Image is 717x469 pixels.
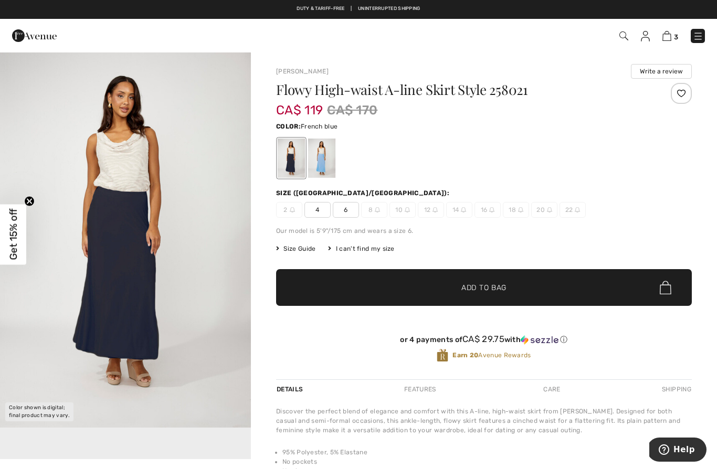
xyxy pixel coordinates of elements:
[462,334,504,344] span: CA$ 29.75
[395,380,445,399] div: Features
[662,29,678,42] a: 3
[660,281,671,294] img: Bag.svg
[276,407,692,435] div: Discover the perfect blend of elegance and comfort with this A-line, high-waist skirt from [PERSO...
[437,348,448,363] img: Avenue Rewards
[276,92,323,118] span: CA$ 119
[12,30,57,40] a: 1ère Avenue
[276,188,451,198] div: Size ([GEOGRAPHIC_DATA]/[GEOGRAPHIC_DATA]):
[662,31,671,41] img: Shopping Bag
[276,123,301,130] span: Color:
[12,25,57,46] img: 1ère Avenue
[361,202,387,218] span: 8
[276,226,692,236] div: Our model is 5'9"/175 cm and wears a size 6.
[446,202,472,218] span: 14
[328,244,394,253] div: I can't find my size
[518,207,523,212] img: ring-m.svg
[521,335,558,345] img: Sezzle
[452,350,531,360] span: Avenue Rewards
[489,207,494,212] img: ring-m.svg
[276,83,623,97] h1: Flowy High-waist A-line Skirt Style 258021
[503,202,529,218] span: 18
[405,207,410,212] img: ring-m.svg
[389,202,416,218] span: 10
[631,64,692,79] button: Write a review
[649,438,707,464] iframe: Opens a widget where you can find more information
[304,202,331,218] span: 4
[659,380,692,399] div: Shipping
[276,380,305,399] div: Details
[575,207,580,212] img: ring-m.svg
[619,31,628,40] img: Search
[282,457,692,466] li: No pockets
[5,402,73,421] div: Color shown is digital; final product may vary.
[278,138,305,178] div: Midnight
[7,209,19,260] span: Get 15% off
[547,207,552,212] img: ring-m.svg
[276,68,329,75] a: [PERSON_NAME]
[333,202,359,218] span: 6
[475,202,501,218] span: 16
[276,334,692,348] div: or 4 payments ofCA$ 29.75withSezzle Click to learn more about Sezzle
[301,123,338,130] span: French blue
[375,207,380,212] img: ring-m.svg
[276,244,315,253] span: Size Guide
[693,31,703,41] img: Menu
[418,202,444,218] span: 12
[282,447,692,457] li: 95% Polyester, 5% Elastane
[534,380,569,399] div: Care
[674,33,678,41] span: 3
[276,334,692,345] div: or 4 payments of with
[308,138,335,178] div: French blue
[24,196,35,207] button: Close teaser
[461,282,507,293] span: Add to Bag
[290,207,295,212] img: ring-m.svg
[461,207,466,212] img: ring-m.svg
[560,202,586,218] span: 22
[433,207,438,212] img: ring-m.svg
[531,202,557,218] span: 20
[641,31,650,41] img: My Info
[276,202,302,218] span: 2
[327,101,377,120] span: CA$ 170
[452,351,478,359] strong: Earn 20
[276,269,692,306] button: Add to Bag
